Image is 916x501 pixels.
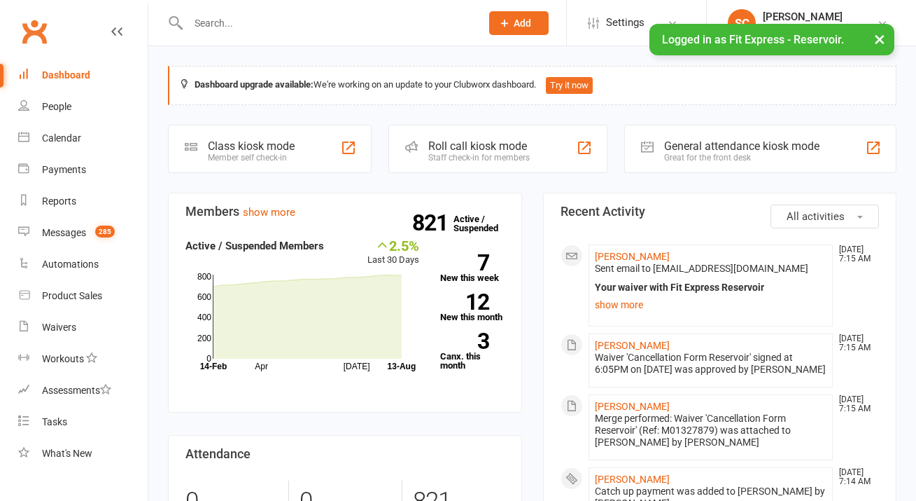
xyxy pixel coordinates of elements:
div: Workouts [42,353,84,364]
button: × [867,24,892,54]
div: Messages [42,227,86,238]
h3: Members [185,205,505,219]
a: Calendar [18,123,148,154]
a: 7New this week [440,254,504,282]
div: Last 30 Days [367,238,419,268]
h3: Attendance [185,447,505,461]
div: Member self check-in [208,153,295,163]
strong: 12 [440,291,489,313]
a: 12New this month [440,294,504,322]
a: People [18,91,148,123]
button: Try it now [546,77,593,94]
a: Assessments [18,375,148,406]
a: show more [243,206,295,219]
a: Tasks [18,406,148,438]
button: Add [489,11,549,35]
div: Class kiosk mode [208,139,295,153]
a: Workouts [18,343,148,375]
div: Dashboard [42,69,90,81]
a: Product Sales [18,280,148,312]
div: Reports [42,195,76,207]
div: Great for the front desk [664,153,819,163]
div: [PERSON_NAME] [763,11,858,23]
a: Reports [18,186,148,217]
div: Calendar [42,132,81,144]
div: Tasks [42,416,67,427]
div: Payments [42,164,86,175]
div: General attendance kiosk mode [664,139,819,153]
time: [DATE] 7:15 AM [832,245,878,263]
div: We're working on an update to your Clubworx dashboard. [168,66,896,105]
a: [PERSON_NAME] [595,251,670,262]
span: Logged in as Fit Express - Reservoir. [662,33,844,46]
a: Waivers [18,312,148,343]
div: People [42,101,71,112]
a: Dashboard [18,60,148,91]
a: [PERSON_NAME] [595,401,670,412]
time: [DATE] 7:15 AM [832,395,878,413]
div: SC [728,9,756,37]
a: 3Canx. this month [440,333,504,370]
div: Merge performed: Waiver 'Cancellation Form Reservoir' (Ref: M01327879) was attached to [PERSON_NA... [595,413,827,448]
span: Add [514,18,531,29]
div: 2.5% [367,238,419,253]
span: Sent email to [EMAIL_ADDRESS][DOMAIN_NAME] [595,263,808,274]
input: Search... [184,13,471,33]
a: Automations [18,249,148,280]
div: What's New [42,448,92,459]
div: Assessments [42,385,111,396]
div: Waiver 'Cancellation Form Reservoir' signed at 6:05PM on [DATE] was approved by [PERSON_NAME] [595,352,827,376]
a: 821Active / Suspended [453,204,515,243]
h3: Recent Activity [561,205,880,219]
div: Automations [42,259,99,270]
div: Staff check-in for members [428,153,530,163]
a: [PERSON_NAME] [595,474,670,485]
button: All activities [770,205,879,228]
div: Roll call kiosk mode [428,139,530,153]
a: Payments [18,154,148,186]
span: All activities [787,210,845,223]
strong: Active / Suspended Members [185,240,324,252]
strong: Dashboard upgrade available: [195,79,313,90]
a: show more [595,295,827,315]
span: Settings [606,7,644,39]
strong: 821 [412,212,453,233]
a: What's New [18,438,148,469]
span: 285 [95,226,115,238]
a: [PERSON_NAME] [595,340,670,351]
div: Product Sales [42,290,102,301]
strong: 3 [440,331,489,352]
time: [DATE] 7:14 AM [832,468,878,486]
a: Clubworx [17,14,52,49]
a: Messages 285 [18,217,148,249]
div: Waivers [42,322,76,333]
strong: 7 [440,252,489,273]
div: Your waiver with Fit Express Reservoir [595,282,827,294]
time: [DATE] 7:15 AM [832,334,878,352]
div: Fit Express - Reservoir [763,23,858,36]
